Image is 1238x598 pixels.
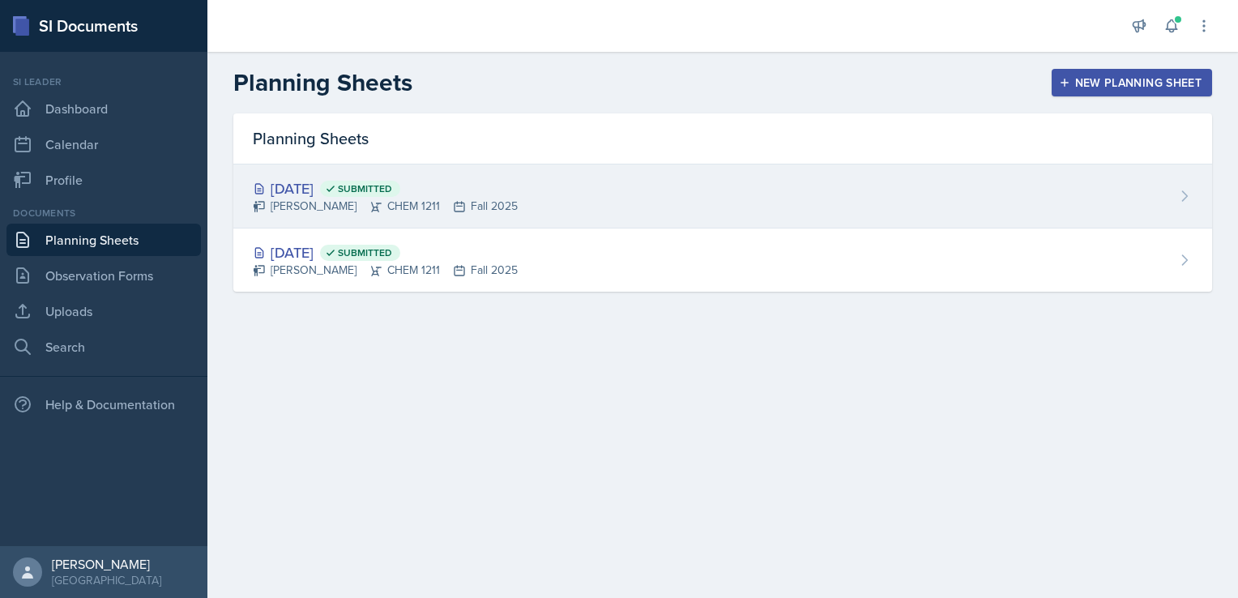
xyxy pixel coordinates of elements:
[6,128,201,160] a: Calendar
[233,164,1212,229] a: [DATE] Submitted [PERSON_NAME]CHEM 1211Fall 2025
[253,177,518,199] div: [DATE]
[52,572,161,588] div: [GEOGRAPHIC_DATA]
[52,556,161,572] div: [PERSON_NAME]
[6,75,201,89] div: Si leader
[6,259,201,292] a: Observation Forms
[233,229,1212,292] a: [DATE] Submitted [PERSON_NAME]CHEM 1211Fall 2025
[233,68,412,97] h2: Planning Sheets
[6,388,201,421] div: Help & Documentation
[6,206,201,220] div: Documents
[253,262,518,279] div: [PERSON_NAME] CHEM 1211 Fall 2025
[1062,76,1202,89] div: New Planning Sheet
[338,246,392,259] span: Submitted
[6,224,201,256] a: Planning Sheets
[253,198,518,215] div: [PERSON_NAME] CHEM 1211 Fall 2025
[253,241,518,263] div: [DATE]
[6,295,201,327] a: Uploads
[6,331,201,363] a: Search
[233,113,1212,164] div: Planning Sheets
[338,182,392,195] span: Submitted
[1052,69,1212,96] button: New Planning Sheet
[6,92,201,125] a: Dashboard
[6,164,201,196] a: Profile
